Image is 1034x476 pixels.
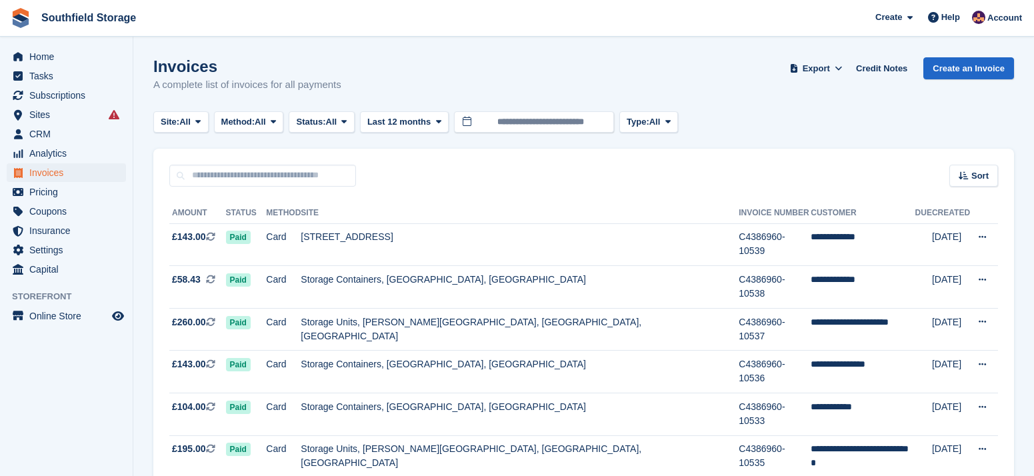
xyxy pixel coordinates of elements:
th: Invoice Number [739,203,811,224]
td: [STREET_ADDRESS] [301,223,739,266]
span: Sites [29,105,109,124]
td: [DATE] [932,393,970,436]
button: Type: All [619,111,678,133]
span: Home [29,47,109,66]
span: Online Store [29,307,109,325]
span: Paid [226,273,251,287]
p: A complete list of invoices for all payments [153,77,341,93]
a: menu [7,260,126,279]
span: Paid [226,358,251,371]
span: Type: [627,115,649,129]
td: [DATE] [932,351,970,393]
button: Method: All [214,111,284,133]
span: Site: [161,115,179,129]
a: Preview store [110,308,126,324]
button: Last 12 months [360,111,449,133]
span: Storefront [12,290,133,303]
td: [DATE] [932,308,970,351]
td: [DATE] [932,223,970,266]
span: All [255,115,266,129]
a: menu [7,202,126,221]
th: Status [226,203,267,224]
a: menu [7,86,126,105]
td: C4386960-10537 [739,308,811,351]
button: Export [787,57,845,79]
h1: Invoices [153,57,341,75]
span: £143.00 [172,230,206,244]
a: Southfield Storage [36,7,141,29]
span: Analytics [29,144,109,163]
th: Method [266,203,301,224]
a: menu [7,221,126,240]
button: Site: All [153,111,209,133]
a: menu [7,163,126,182]
span: Status: [296,115,325,129]
a: menu [7,47,126,66]
td: Storage Containers, [GEOGRAPHIC_DATA], [GEOGRAPHIC_DATA] [301,266,739,309]
a: Create an Invoice [923,57,1014,79]
span: Create [875,11,902,24]
span: Capital [29,260,109,279]
span: Paid [226,316,251,329]
td: C4386960-10538 [739,266,811,309]
span: Pricing [29,183,109,201]
i: Smart entry sync failures have occurred [109,109,119,120]
a: menu [7,144,126,163]
a: menu [7,183,126,201]
span: Settings [29,241,109,259]
span: Last 12 months [367,115,431,129]
th: Due [915,203,932,224]
span: Export [803,62,830,75]
span: £58.43 [172,273,201,287]
a: menu [7,241,126,259]
td: C4386960-10536 [739,351,811,393]
img: Sharon Law [972,11,985,24]
th: Amount [169,203,226,224]
td: Card [266,308,301,351]
a: Credit Notes [851,57,913,79]
td: Storage Units, [PERSON_NAME][GEOGRAPHIC_DATA], [GEOGRAPHIC_DATA], [GEOGRAPHIC_DATA] [301,308,739,351]
span: Sort [971,169,989,183]
span: All [649,115,661,129]
a: menu [7,307,126,325]
span: CRM [29,125,109,143]
span: £143.00 [172,357,206,371]
span: All [326,115,337,129]
td: Card [266,393,301,436]
span: £104.00 [172,400,206,414]
td: [DATE] [932,266,970,309]
span: Help [941,11,960,24]
td: Card [266,266,301,309]
span: Account [987,11,1022,25]
span: Insurance [29,221,109,240]
td: C4386960-10539 [739,223,811,266]
th: Site [301,203,739,224]
span: Coupons [29,202,109,221]
span: All [179,115,191,129]
span: Tasks [29,67,109,85]
span: Subscriptions [29,86,109,105]
img: stora-icon-8386f47178a22dfd0bd8f6a31ec36ba5ce8667c1dd55bd0f319d3a0aa187defe.svg [11,8,31,28]
a: menu [7,67,126,85]
th: Created [932,203,970,224]
span: Method: [221,115,255,129]
td: Card [266,351,301,393]
a: menu [7,125,126,143]
span: Paid [226,443,251,456]
span: £260.00 [172,315,206,329]
a: menu [7,105,126,124]
td: Card [266,223,301,266]
th: Customer [811,203,915,224]
td: Storage Containers, [GEOGRAPHIC_DATA], [GEOGRAPHIC_DATA] [301,351,739,393]
span: £195.00 [172,442,206,456]
td: C4386960-10533 [739,393,811,436]
td: Storage Containers, [GEOGRAPHIC_DATA], [GEOGRAPHIC_DATA] [301,393,739,436]
span: Invoices [29,163,109,182]
span: Paid [226,231,251,244]
span: Paid [226,401,251,414]
button: Status: All [289,111,354,133]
